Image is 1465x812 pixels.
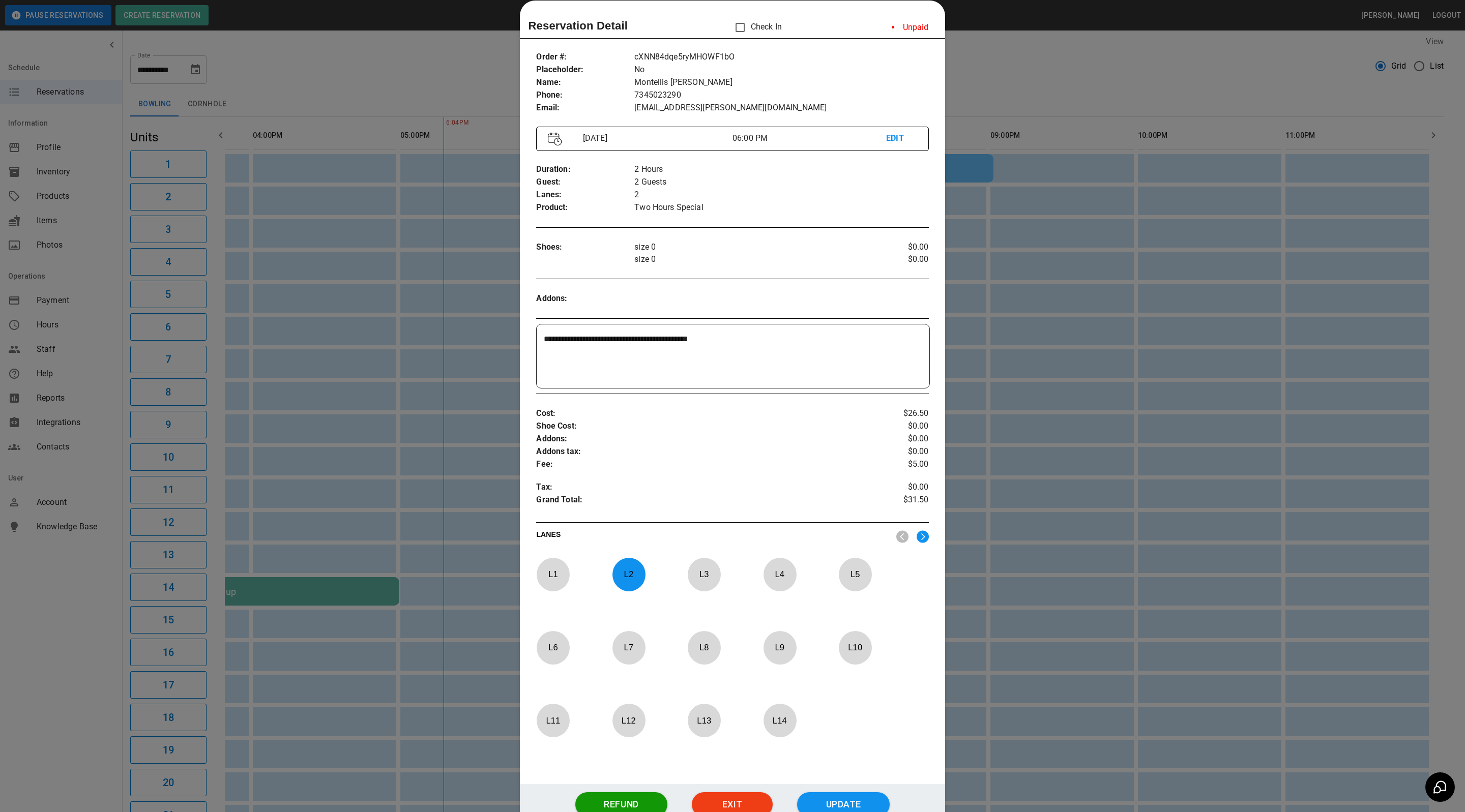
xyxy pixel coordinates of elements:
p: $0.00 [863,481,929,494]
p: Reservation Detail [528,17,628,34]
p: Guest : [536,176,634,189]
p: $26.50 [863,407,929,420]
p: Shoes : [536,241,634,254]
p: LANES [536,529,888,544]
p: $0.00 [863,445,929,458]
p: Tax : [536,481,863,494]
p: Addons : [536,292,634,305]
p: L 6 [536,636,570,659]
p: L 13 [687,708,721,732]
p: $0.00 [863,420,929,433]
p: L 10 [838,636,872,659]
p: No [634,64,928,76]
p: Lanes : [536,189,634,201]
p: Placeholder : [536,64,634,76]
img: right.svg [917,530,929,543]
p: Email : [536,102,634,114]
p: cXNN84dqe5ryMHOWF1bO [634,51,928,64]
p: L 9 [763,636,797,659]
p: 2 Guests [634,176,928,189]
p: 2 [634,189,928,201]
p: Grand Total : [536,494,863,509]
p: L 7 [612,636,646,659]
p: L 8 [687,636,721,659]
p: $0.00 [863,241,929,253]
p: Montellis [PERSON_NAME] [634,76,928,89]
p: [EMAIL_ADDRESS][PERSON_NAME][DOMAIN_NAME] [634,102,928,114]
li: Unpaid [884,17,937,38]
p: 2 Hours [634,163,928,176]
p: Check In [729,17,782,38]
p: $5.00 [863,458,929,471]
p: size 0 [634,241,863,253]
p: $0.00 [863,433,929,445]
p: Duration : [536,163,634,176]
p: L 3 [687,562,721,586]
p: 06:00 PM [732,132,886,144]
p: L 1 [536,562,570,586]
p: L 14 [763,708,797,732]
p: Addons : [536,433,863,445]
p: EDIT [886,132,917,145]
p: Order # : [536,51,634,64]
p: L 2 [612,562,646,586]
p: Product : [536,201,634,214]
p: L 4 [763,562,797,586]
p: Shoe Cost : [536,420,863,433]
img: nav_left.svg [896,530,909,543]
p: Fee : [536,458,863,471]
p: [DATE] [579,132,732,144]
p: 7345023290 [634,89,928,102]
p: Two Hours Special [634,201,928,214]
img: Vector [548,132,562,146]
p: L 5 [838,562,872,586]
p: $31.50 [863,494,929,509]
p: Cost : [536,407,863,420]
p: Addons tax : [536,445,863,458]
p: L 11 [536,708,570,732]
p: Phone : [536,89,634,102]
p: L 12 [612,708,646,732]
p: $0.00 [863,253,929,265]
p: size 0 [634,253,863,265]
p: Name : [536,76,634,89]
